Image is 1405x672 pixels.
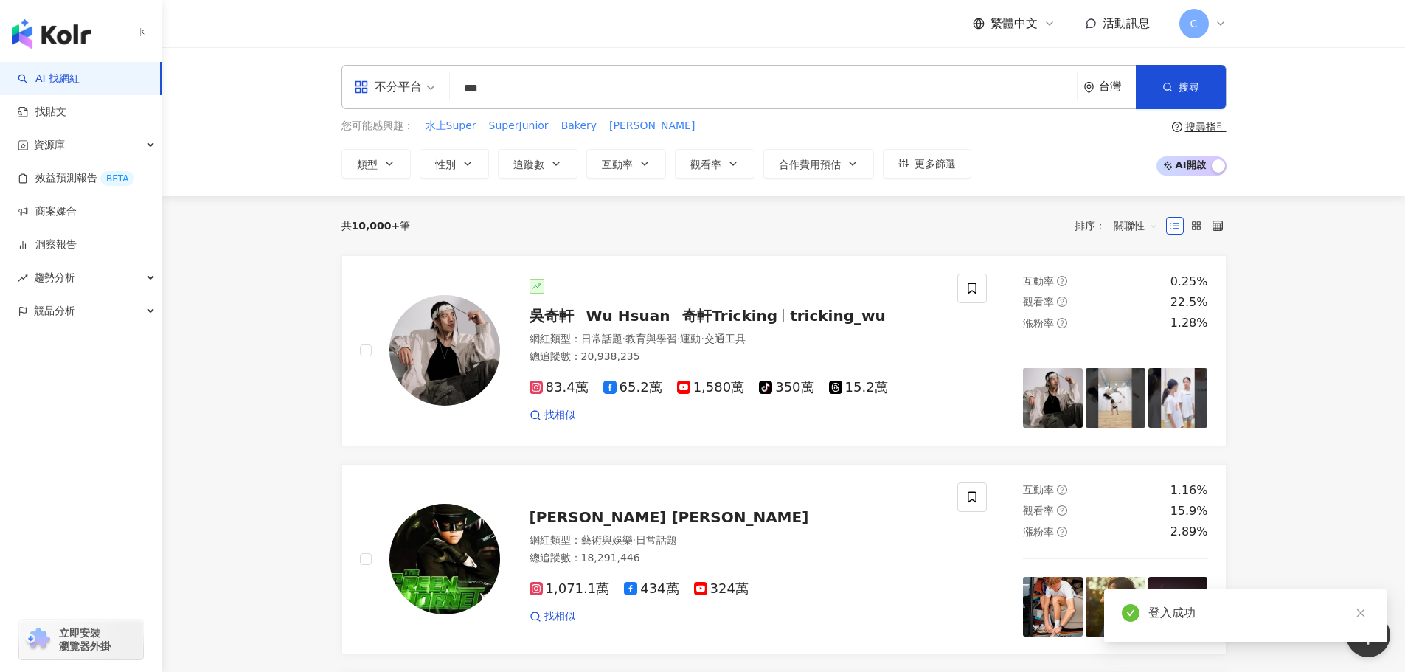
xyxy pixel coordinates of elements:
div: 搜尋指引 [1185,121,1227,133]
span: question-circle [1057,297,1067,307]
span: 找相似 [544,609,575,624]
span: 65.2萬 [603,380,662,395]
div: 0.25% [1170,274,1208,290]
span: 找相似 [544,408,575,423]
span: 漲粉率 [1023,526,1054,538]
a: 找相似 [530,408,575,423]
img: post-image [1148,368,1208,428]
span: · [622,333,625,344]
div: 總追蹤數 ： 18,291,446 [530,551,940,566]
span: check-circle [1122,604,1139,622]
a: 商案媒合 [18,204,77,219]
a: KOL Avatar吳奇軒Wu Hsuan奇軒Trickingtricking_wu網紅類型：日常話題·教育與學習·運動·交通工具總追蹤數：20,938,23583.4萬65.2萬1,580萬3... [341,255,1227,446]
span: 日常話題 [636,534,677,546]
span: 您可能感興趣： [341,119,414,134]
div: 不分平台 [354,75,422,99]
span: 競品分析 [34,294,75,328]
img: KOL Avatar [389,504,500,614]
img: post-image [1086,577,1145,637]
span: question-circle [1057,276,1067,286]
div: 網紅類型 ： [530,533,940,548]
span: 合作費用預估 [779,159,841,170]
a: KOL Avatar[PERSON_NAME] [PERSON_NAME]網紅類型：藝術與娛樂·日常話題總追蹤數：18,291,4461,071.1萬434萬324萬找相似互動率question... [341,464,1227,655]
span: [PERSON_NAME] [609,119,695,134]
span: 434萬 [624,581,679,597]
span: question-circle [1057,318,1067,328]
span: 立即安裝 瀏覽器外掛 [59,626,111,653]
span: tricking_wu [790,307,886,325]
span: · [633,534,636,546]
button: 合作費用預估 [763,149,874,179]
span: 藝術與娛樂 [581,534,633,546]
button: 互動率 [586,149,666,179]
span: appstore [354,80,369,94]
img: post-image [1023,577,1083,637]
span: 趨勢分析 [34,261,75,294]
span: · [701,333,704,344]
button: 搜尋 [1136,65,1226,109]
span: 觀看率 [1023,505,1054,516]
img: post-image [1023,368,1083,428]
span: question-circle [1057,527,1067,537]
span: 漲粉率 [1023,317,1054,329]
span: Wu Hsuan [586,307,670,325]
span: question-circle [1172,122,1182,132]
span: SuperJunior [489,119,549,134]
img: post-image [1148,577,1208,637]
span: 追蹤數 [513,159,544,170]
span: environment [1083,82,1094,93]
span: 83.4萬 [530,380,589,395]
a: searchAI 找網紅 [18,72,80,86]
div: 1.16% [1170,482,1208,499]
span: 資源庫 [34,128,65,162]
span: question-circle [1057,505,1067,516]
span: 互動率 [1023,484,1054,496]
div: 台灣 [1099,80,1136,93]
span: rise [18,273,28,283]
button: 水上Super [425,118,477,134]
span: 350萬 [759,380,813,395]
div: 2.89% [1170,524,1208,540]
span: 10,000+ [352,220,400,232]
span: C [1190,15,1198,32]
a: 找貼文 [18,105,66,119]
button: Bakery [561,118,597,134]
span: 吳奇軒 [530,307,574,325]
a: 洞察報告 [18,238,77,252]
div: 網紅類型 ： [530,332,940,347]
span: 觀看率 [1023,296,1054,308]
button: 更多篩選 [883,149,971,179]
div: 1.28% [1170,315,1208,331]
span: 教育與學習 [625,333,677,344]
span: 15.2萬 [829,380,888,395]
div: 登入成功 [1148,604,1370,622]
span: 互動率 [602,159,633,170]
span: 324萬 [694,581,749,597]
span: close [1356,608,1366,618]
span: 觀看率 [690,159,721,170]
span: 交通工具 [704,333,746,344]
span: 奇軒Tricking [682,307,777,325]
img: KOL Avatar [389,295,500,406]
span: 更多篩選 [915,158,956,170]
span: question-circle [1057,485,1067,495]
a: chrome extension立即安裝 瀏覽器外掛 [19,620,143,659]
span: 1,580萬 [677,380,745,395]
img: post-image [1086,368,1145,428]
button: 性別 [420,149,489,179]
button: [PERSON_NAME] [608,118,695,134]
button: 觀看率 [675,149,754,179]
div: 排序： [1075,214,1166,238]
button: SuperJunior [488,118,549,134]
button: 追蹤數 [498,149,577,179]
span: · [677,333,680,344]
span: 水上Super [426,119,476,134]
span: 性別 [435,159,456,170]
span: 繁體中文 [991,15,1038,32]
div: 總追蹤數 ： 20,938,235 [530,350,940,364]
span: 活動訊息 [1103,16,1150,30]
button: 類型 [341,149,411,179]
span: 搜尋 [1179,81,1199,93]
span: 日常話題 [581,333,622,344]
span: 類型 [357,159,378,170]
